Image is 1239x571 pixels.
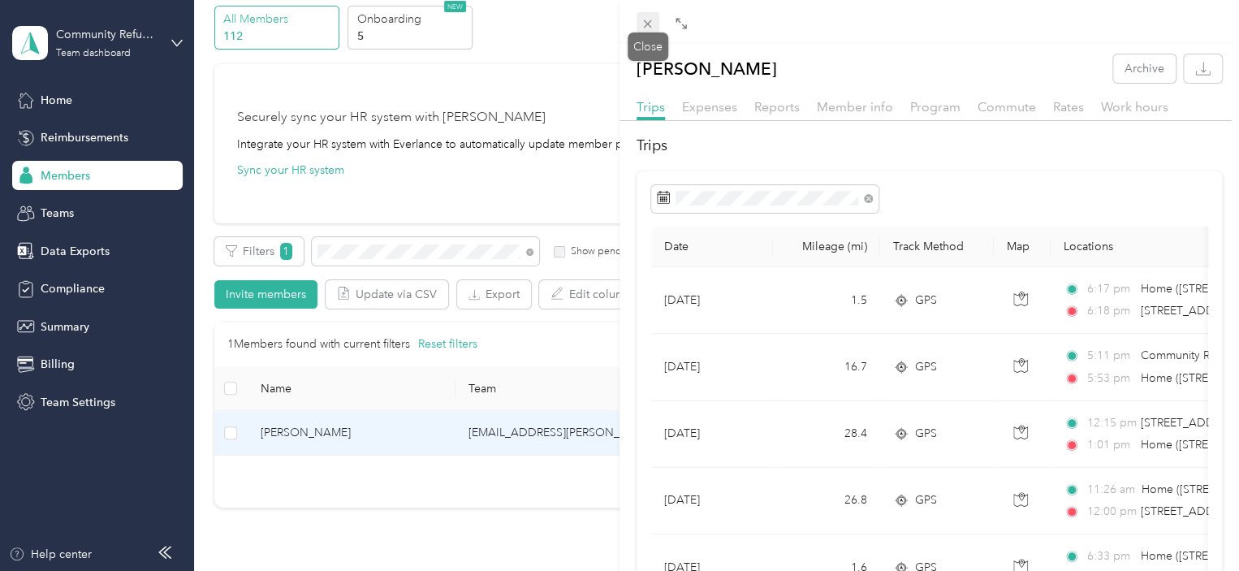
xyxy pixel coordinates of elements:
[994,227,1051,267] th: Map
[915,358,937,376] span: GPS
[637,99,665,115] span: Trips
[651,468,773,534] td: [DATE]
[1086,347,1133,365] span: 5:11 pm
[1086,280,1133,298] span: 6:17 pm
[1086,547,1133,565] span: 6:33 pm
[773,468,880,534] td: 26.8
[1086,302,1133,320] span: 6:18 pm
[1148,480,1239,571] iframe: Everlance-gr Chat Button Frame
[773,401,880,468] td: 28.4
[1086,436,1133,454] span: 1:01 pm
[1086,481,1134,499] span: 11:26 am
[682,99,737,115] span: Expenses
[1086,503,1133,521] span: 12:00 pm
[754,99,800,115] span: Reports
[817,99,893,115] span: Member info
[915,491,937,509] span: GPS
[637,54,777,83] p: [PERSON_NAME]
[915,425,937,443] span: GPS
[773,267,880,334] td: 1.5
[637,135,1222,157] h2: Trips
[651,334,773,400] td: [DATE]
[910,99,961,115] span: Program
[651,401,773,468] td: [DATE]
[978,99,1036,115] span: Commute
[915,292,937,309] span: GPS
[1086,414,1133,432] span: 12:15 pm
[773,227,880,267] th: Mileage (mi)
[628,32,668,61] div: Close
[880,227,994,267] th: Track Method
[1086,370,1133,387] span: 5:53 pm
[651,227,773,267] th: Date
[1101,99,1168,115] span: Work hours
[651,267,773,334] td: [DATE]
[1113,54,1176,83] button: Archive
[1053,99,1084,115] span: Rates
[773,334,880,400] td: 16.7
